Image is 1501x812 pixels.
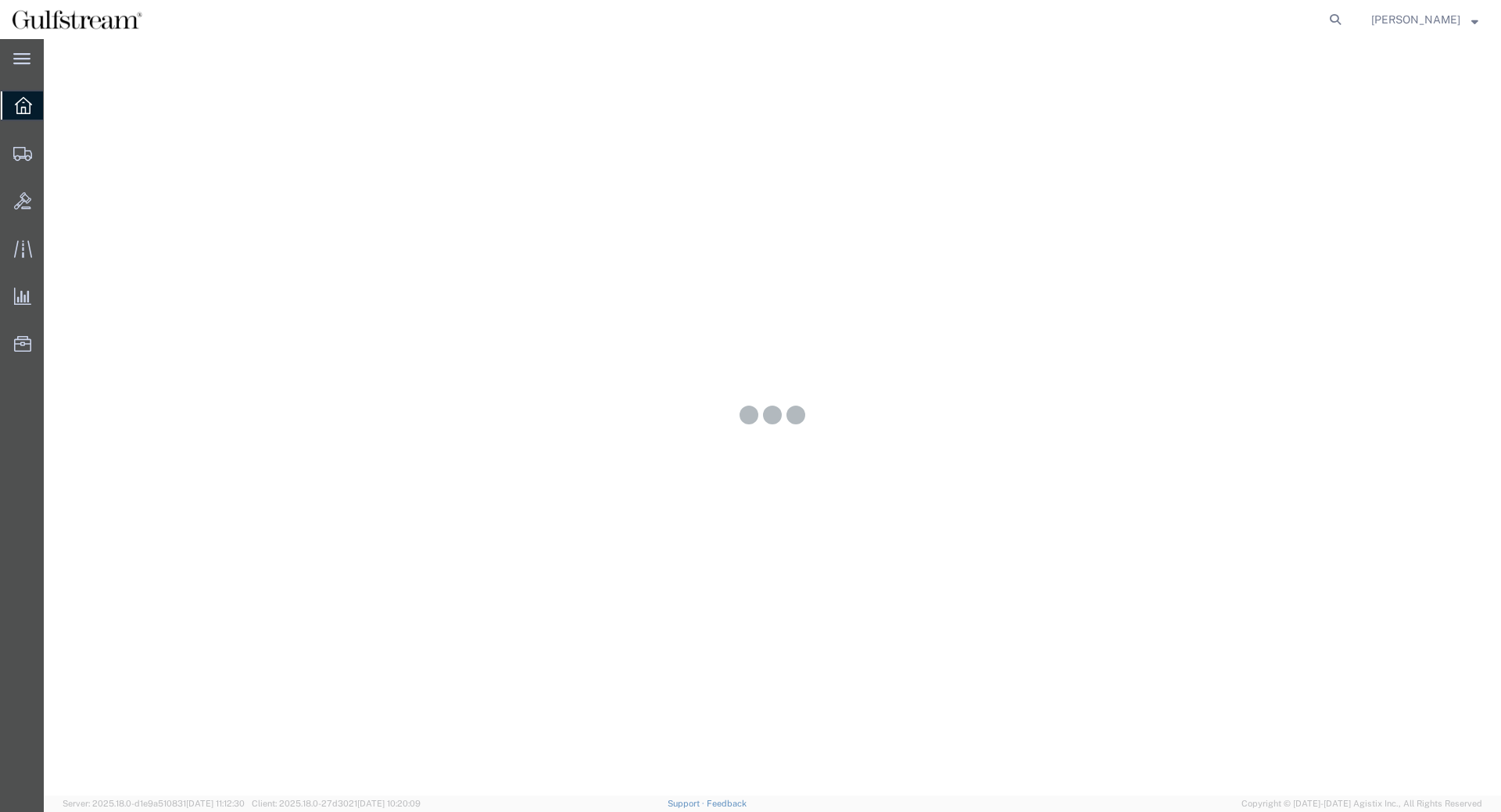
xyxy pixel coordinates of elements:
span: Jene Middleton [1371,11,1460,28]
span: Server: 2025.18.0-d1e9a510831 [63,799,245,808]
span: [DATE] 11:12:30 [186,799,245,808]
img: logo [11,8,143,31]
a: Support [668,799,707,808]
span: Client: 2025.18.0-27d3021 [252,799,421,808]
button: [PERSON_NAME] [1370,10,1479,29]
span: [DATE] 10:20:09 [357,799,421,808]
span: Copyright © [DATE]-[DATE] Agistix Inc., All Rights Reserved [1241,797,1482,810]
a: Feedback [707,799,747,808]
